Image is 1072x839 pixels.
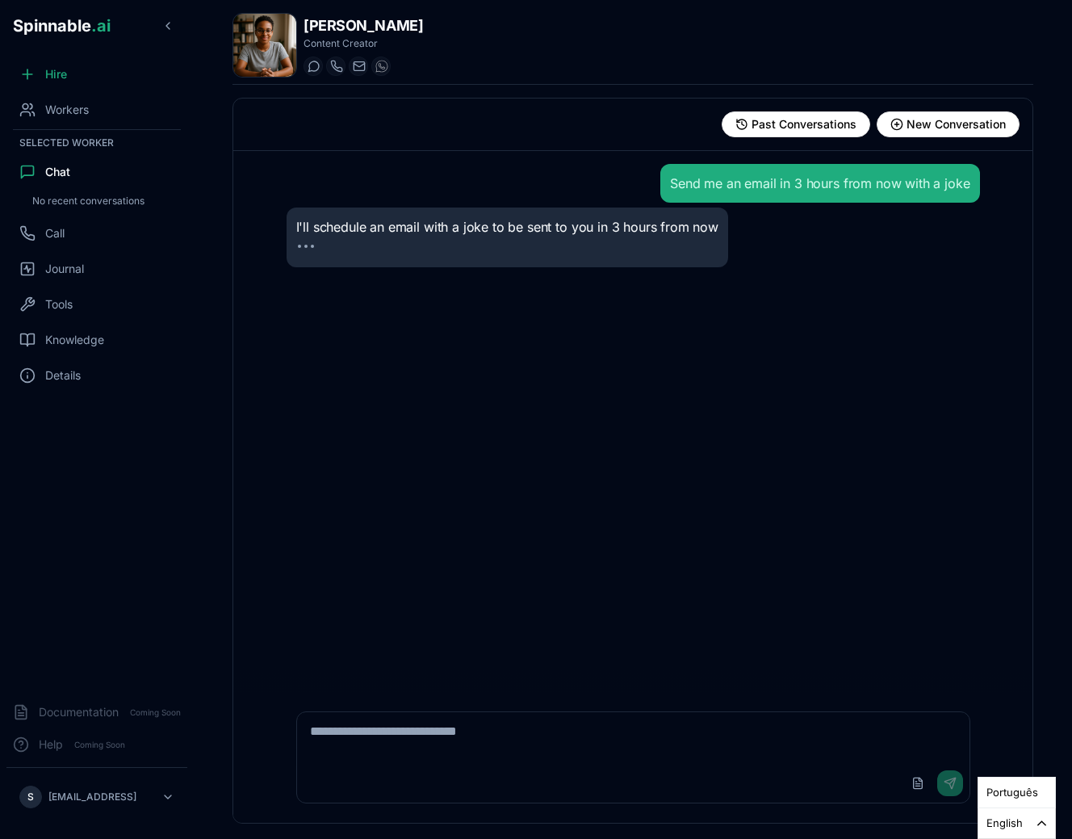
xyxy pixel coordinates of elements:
a: Português [978,778,1050,808]
ul: Language list [978,777,1056,808]
button: WhatsApp [371,57,391,76]
button: S[EMAIL_ADDRESS] [13,781,181,813]
button: View past conversations [722,111,870,137]
h1: [PERSON_NAME] [304,15,423,37]
button: Start a call with Rachel Morgan [326,57,345,76]
span: Call [45,225,65,241]
button: Start new conversation [877,111,1020,137]
p: Content Creator [304,37,423,50]
span: Past Conversations [752,116,856,132]
span: Tools [45,296,73,313]
span: New Conversation [907,116,1006,132]
img: Rachel Morgan [233,14,296,77]
span: Knowledge [45,332,104,348]
button: Start a chat with Rachel Morgan [304,57,323,76]
span: Chat [45,164,70,180]
div: Language [978,808,1056,839]
span: Journal [45,261,84,277]
span: Coming Soon [125,705,186,720]
a: English [978,808,1055,838]
span: Details [45,367,81,384]
span: Hire [45,66,67,82]
span: Spinnable [13,16,111,36]
button: Send email to rachel.morgan@getspinnable.ai [349,57,368,76]
span: .ai [91,16,111,36]
div: Selected Worker [6,133,187,153]
span: Documentation [39,704,119,720]
span: Coming Soon [69,737,130,753]
img: WhatsApp [375,60,388,73]
span: Help [39,736,63,753]
p: I'll schedule an email with a joke to be sent to you in 3 hours from now [296,217,718,238]
span: S [27,791,34,803]
span: Workers [45,102,89,118]
div: Send me an email in 3 hours from now with a joke [670,174,969,193]
p: [EMAIL_ADDRESS] [48,791,136,803]
div: No recent conversations [26,191,181,211]
aside: Language selected: English [978,808,1056,839]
